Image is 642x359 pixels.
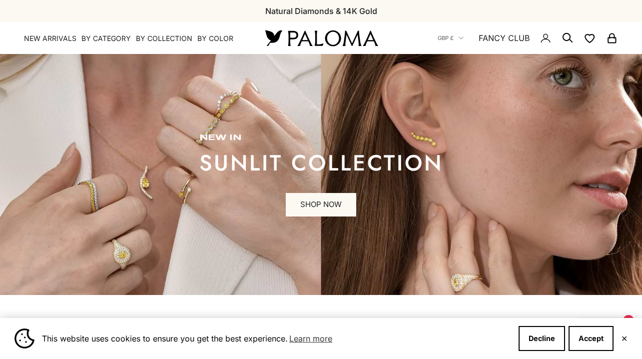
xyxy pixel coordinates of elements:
[438,33,464,42] button: GBP £
[81,33,131,43] summary: By Category
[197,33,233,43] summary: By Color
[199,133,443,143] p: new in
[479,31,530,44] a: FANCY CLUB
[265,4,377,17] p: Natural Diamonds & 14K Gold
[438,22,618,54] nav: Secondary navigation
[42,331,511,346] span: This website uses cookies to ensure you get the best experience.
[199,153,443,173] p: sunlit collection
[519,326,565,351] button: Decline
[24,33,76,43] a: NEW ARRIVALS
[14,328,34,348] img: Cookie banner
[136,33,192,43] summary: By Collection
[24,33,241,43] nav: Primary navigation
[569,326,614,351] button: Accept
[621,335,628,341] button: Close
[286,193,356,217] a: SHOP NOW
[288,331,334,346] a: Learn more
[438,33,454,42] span: GBP £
